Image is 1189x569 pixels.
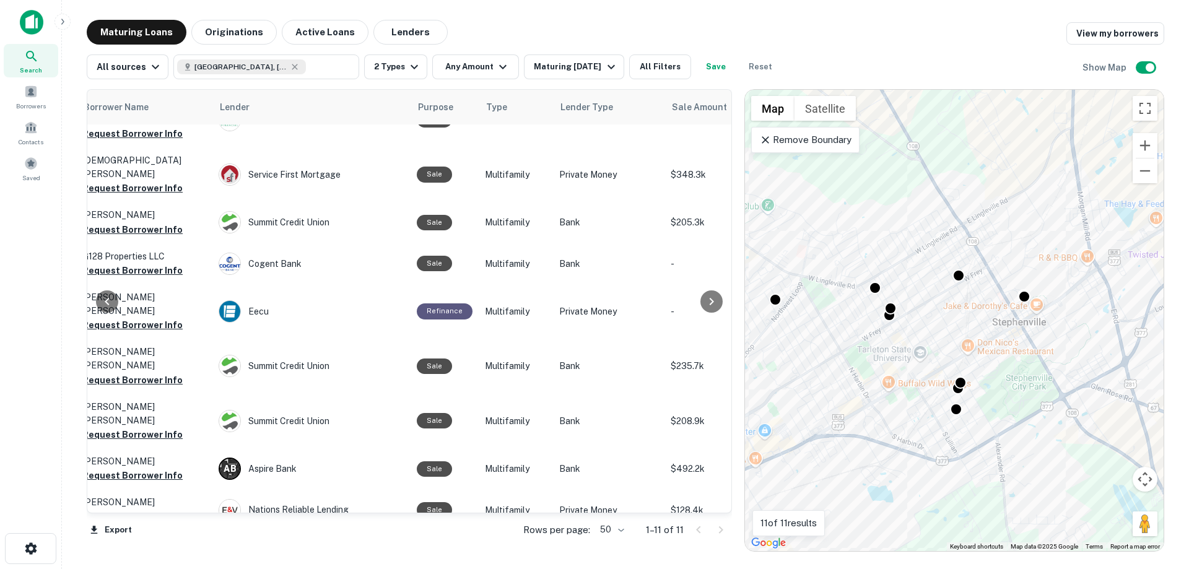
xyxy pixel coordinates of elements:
[82,495,206,509] p: [PERSON_NAME]
[282,20,368,45] button: Active Loans
[696,54,736,79] button: Save your search to get updates of matches that match your search criteria.
[1133,467,1157,492] button: Map camera controls
[417,215,452,230] div: Sale
[751,96,795,121] button: Show street map
[219,410,404,432] div: Summit Credit Union
[219,355,240,376] img: picture
[485,359,547,373] p: Multifamily
[1066,22,1164,45] a: View my borrowers
[219,253,240,274] img: picture
[4,80,58,113] div: Borrowers
[82,222,183,237] button: Request Borrower Info
[795,96,856,121] button: Show satellite imagery
[82,126,183,141] button: Request Borrower Info
[759,132,851,147] p: Remove Boundary
[82,510,183,524] button: Request Borrower Info
[671,414,770,428] p: $208.9k
[560,100,613,115] span: Lender Type
[20,10,43,35] img: capitalize-icon.png
[745,90,1164,551] div: 0 0
[82,454,206,468] p: [PERSON_NAME]
[559,414,658,428] p: Bank
[417,256,452,271] div: Sale
[97,59,163,74] div: All sources
[411,90,479,124] th: Purpose
[485,414,547,428] p: Multifamily
[559,462,658,476] p: Bank
[748,535,789,551] img: Google
[82,290,206,318] p: [PERSON_NAME] [PERSON_NAME]
[219,300,404,323] div: Eecu
[417,303,473,319] div: This loan purpose was for refinancing
[4,44,58,77] a: Search
[671,503,770,517] p: $128.4k
[1127,470,1189,529] iframe: Chat Widget
[1133,159,1157,183] button: Zoom out
[486,100,507,115] span: Type
[629,54,691,79] button: All Filters
[87,54,168,79] button: All sources
[82,250,206,263] p: G128 Properties LLC
[1011,543,1078,550] span: Map data ©2025 Google
[417,461,452,477] div: Sale
[219,253,404,275] div: Cogent Bank
[671,215,770,229] p: $205.3k
[20,65,42,75] span: Search
[194,61,287,72] span: [GEOGRAPHIC_DATA], [GEOGRAPHIC_DATA]
[1110,543,1160,550] a: Report a map error
[417,413,452,428] div: Sale
[373,20,448,45] button: Lenders
[559,168,658,181] p: Private Money
[191,20,277,45] button: Originations
[219,355,404,377] div: Summit Credit Union
[485,503,547,517] p: Multifamily
[1082,61,1128,74] h6: Show Map
[219,301,240,322] img: picture
[219,500,240,521] img: picture
[559,257,658,271] p: Bank
[559,359,658,373] p: Bank
[523,523,590,537] p: Rows per page:
[671,462,770,476] p: $492.2k
[219,499,404,521] div: Nations Reliable Lending
[417,502,452,518] div: Sale
[219,164,240,185] img: picture
[82,345,206,372] p: [PERSON_NAME] [PERSON_NAME]
[671,359,770,373] p: $235.7k
[219,212,240,233] img: picture
[559,215,658,229] p: Bank
[82,263,183,278] button: Request Borrower Info
[664,90,776,124] th: Sale Amount
[741,54,780,79] button: Reset
[224,463,236,476] p: A B
[212,90,411,124] th: Lender
[524,54,624,79] button: Maturing [DATE]
[485,257,547,271] p: Multifamily
[595,521,626,539] div: 50
[4,116,58,149] a: Contacts
[4,152,58,185] div: Saved
[82,181,183,196] button: Request Borrower Info
[16,101,46,111] span: Borrowers
[479,90,553,124] th: Type
[219,410,240,432] img: picture
[485,462,547,476] p: Multifamily
[417,167,452,182] div: Sale
[82,373,183,388] button: Request Borrower Info
[432,54,519,79] button: Any Amount
[219,211,404,233] div: Summit Credit Union
[82,154,206,181] p: [DEMOGRAPHIC_DATA] [PERSON_NAME]
[87,521,135,539] button: Export
[1086,543,1103,550] a: Terms (opens in new tab)
[87,20,186,45] button: Maturing Loans
[485,215,547,229] p: Multifamily
[22,173,40,183] span: Saved
[76,90,212,124] th: Borrower Name
[748,535,789,551] a: Open this area in Google Maps (opens a new window)
[559,305,658,318] p: Private Money
[534,59,618,74] div: Maturing [DATE]
[485,168,547,181] p: Multifamily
